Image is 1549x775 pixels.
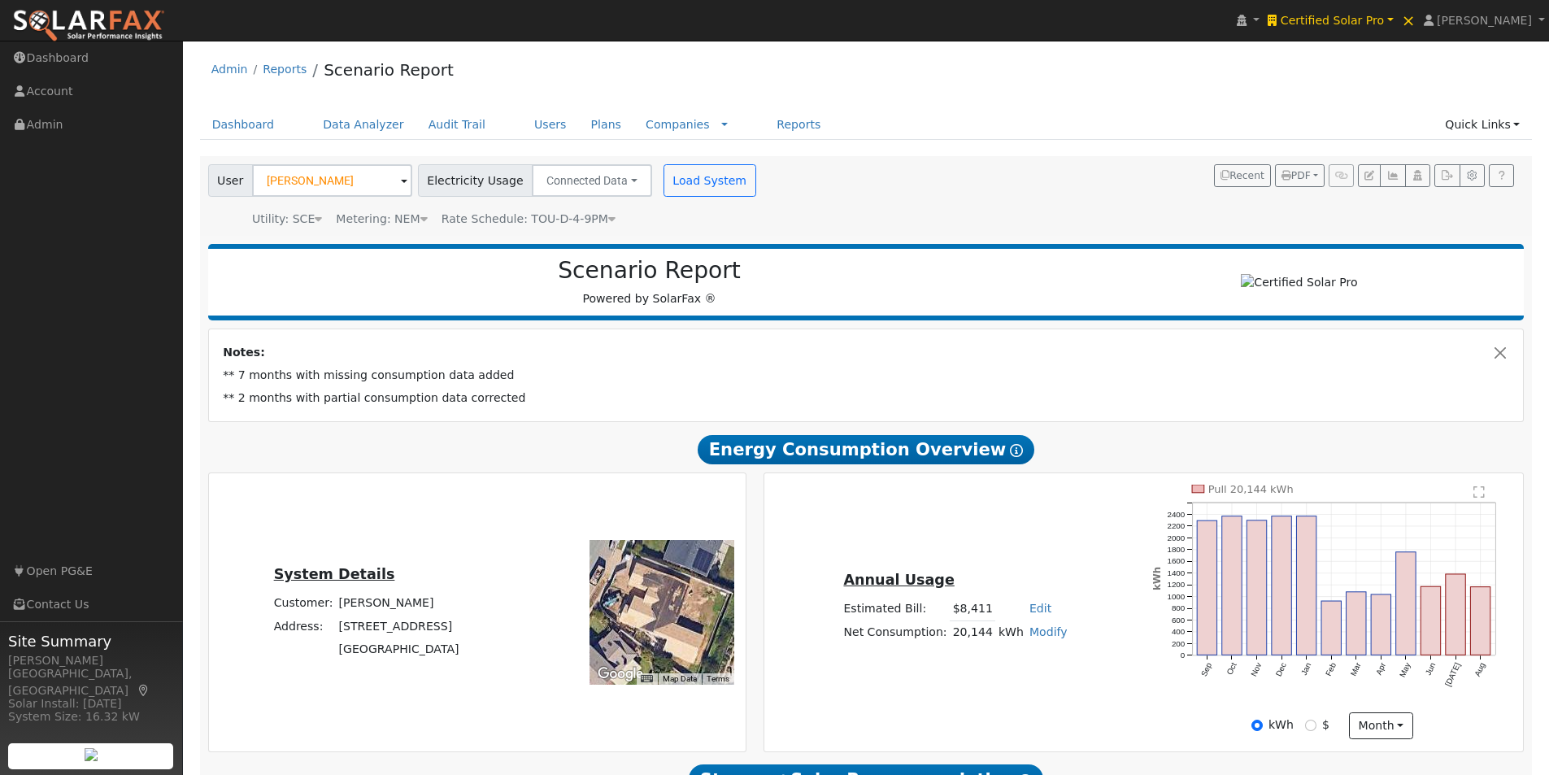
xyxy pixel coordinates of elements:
[252,211,322,228] div: Utility: SCE
[1172,638,1186,647] text: 200
[1460,164,1485,187] button: Settings
[8,708,174,725] div: System Size: 16.32 kW
[843,572,954,588] u: Annual Usage
[1424,661,1438,677] text: Jun
[1358,164,1381,187] button: Edit User
[664,164,756,197] button: Load System
[995,620,1026,644] td: kWh
[950,597,995,620] td: $8,411
[271,615,336,638] td: Address:
[1208,482,1294,494] text: Pull 20,144 kWh
[1446,574,1465,655] rect: onclick=""
[1349,660,1363,677] text: Mar
[1222,516,1242,655] rect: onclick=""
[1434,164,1460,187] button: Export Interval Data
[579,110,633,140] a: Plans
[216,257,1083,307] div: Powered by SolarFax ®
[594,664,647,685] a: Open this area in Google Maps (opens a new window)
[1197,520,1216,655] rect: onclick=""
[1029,625,1068,638] a: Modify
[1172,603,1186,612] text: 800
[1471,586,1490,655] rect: onclick=""
[1281,170,1311,181] span: PDF
[522,110,579,140] a: Users
[1275,164,1325,187] button: PDF
[1380,164,1405,187] button: Multi-Series Graph
[1151,567,1163,590] text: kWh
[324,60,454,80] a: Scenario Report
[1281,14,1384,27] span: Certified Solar Pro
[1322,716,1329,734] label: $
[1168,545,1186,554] text: 1800
[1168,556,1186,565] text: 1600
[1299,661,1313,677] text: Jan
[1489,164,1514,187] a: Help Link
[223,346,265,359] strong: Notes:
[271,592,336,615] td: Customer:
[641,673,652,685] button: Keyboard shortcuts
[1473,661,1487,677] text: Aug
[1347,592,1366,655] rect: onclick=""
[950,620,995,644] td: 20,144
[418,164,533,197] span: Electricity Usage
[1168,533,1186,542] text: 2000
[1444,661,1463,688] text: [DATE]
[1399,661,1413,679] text: May
[1251,720,1263,731] input: kWh
[1305,720,1316,731] input: $
[200,110,287,140] a: Dashboard
[1168,580,1186,589] text: 1200
[841,597,950,620] td: Estimated Bill:
[1168,521,1186,530] text: 2200
[707,674,729,683] a: Terms (opens in new tab)
[1321,601,1341,655] rect: onclick=""
[698,435,1034,464] span: Energy Consumption Overview
[336,211,427,228] div: Metering: NEM
[1168,568,1186,577] text: 1400
[1402,11,1416,30] span: ×
[252,164,412,197] input: Select a User
[274,566,395,582] u: System Details
[336,592,462,615] td: [PERSON_NAME]
[532,164,652,197] button: Connected Data
[1247,520,1267,655] rect: onclick=""
[1433,110,1532,140] a: Quick Links
[224,257,1074,285] h2: Scenario Report
[137,684,151,697] a: Map
[1396,551,1416,655] rect: onclick=""
[1172,615,1186,624] text: 600
[1374,660,1388,676] text: Apr
[764,110,833,140] a: Reports
[220,387,1512,410] td: ** 2 months with partial consumption data corrected
[8,695,174,712] div: Solar Install: [DATE]
[1324,660,1338,677] text: Feb
[211,63,248,76] a: Admin
[8,665,174,699] div: [GEOGRAPHIC_DATA], [GEOGRAPHIC_DATA]
[1372,594,1391,655] rect: onclick=""
[1172,627,1186,636] text: 400
[1168,509,1186,518] text: 2400
[1268,716,1294,734] label: kWh
[1297,516,1316,655] rect: onclick=""
[336,615,462,638] td: [STREET_ADDRESS]
[220,364,1512,387] td: ** 7 months with missing consumption data added
[442,212,616,225] span: Alias: None
[1241,274,1357,291] img: Certified Solar Pro
[1437,14,1532,27] span: [PERSON_NAME]
[1492,344,1509,361] button: Close
[336,638,462,660] td: [GEOGRAPHIC_DATA]
[1029,602,1051,615] a: Edit
[1474,485,1486,498] text: 
[1181,651,1186,660] text: 0
[8,630,174,652] span: Site Summary
[85,748,98,761] img: retrieve
[594,664,647,685] img: Google
[208,164,253,197] span: User
[841,620,950,644] td: Net Consumption:
[1421,586,1441,655] rect: onclick=""
[1010,444,1023,457] i: Show Help
[1214,164,1271,187] button: Recent
[1199,660,1214,677] text: Sep
[12,9,165,43] img: SolarFax
[663,673,697,685] button: Map Data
